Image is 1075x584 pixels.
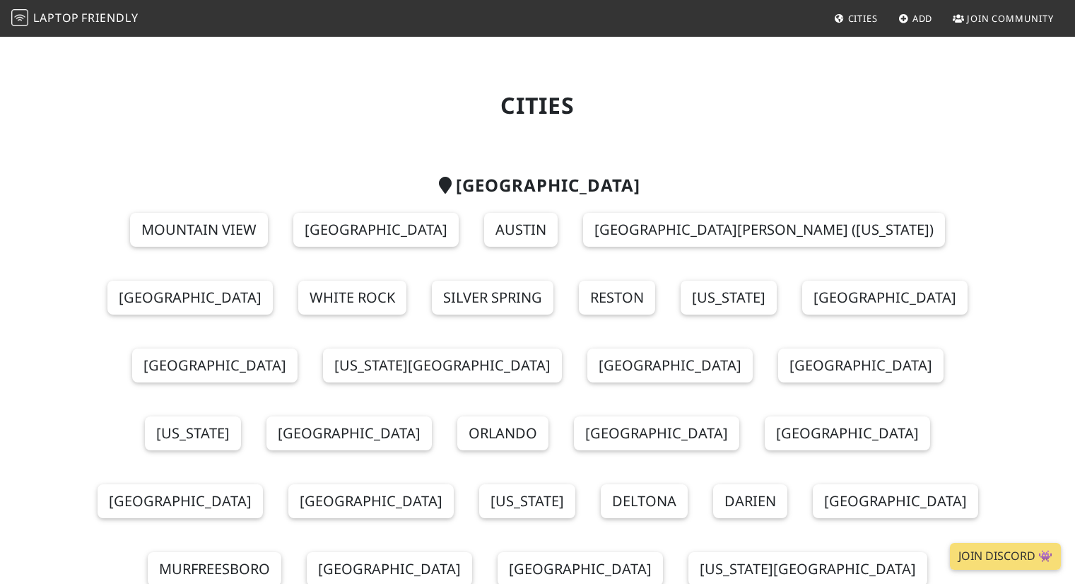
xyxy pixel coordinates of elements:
[848,12,878,25] span: Cities
[778,349,944,382] a: [GEOGRAPHIC_DATA]
[266,416,432,450] a: [GEOGRAPHIC_DATA]
[457,416,548,450] a: Orlando
[950,543,1061,570] a: Join Discord 👾
[81,10,138,25] span: Friendly
[813,484,978,518] a: [GEOGRAPHIC_DATA]
[80,175,996,196] h2: [GEOGRAPHIC_DATA]
[293,213,459,247] a: [GEOGRAPHIC_DATA]
[298,281,406,315] a: White Rock
[11,6,139,31] a: LaptopFriendly LaptopFriendly
[587,349,753,382] a: [GEOGRAPHIC_DATA]
[828,6,883,31] a: Cities
[681,281,777,315] a: [US_STATE]
[107,281,273,315] a: [GEOGRAPHIC_DATA]
[574,416,739,450] a: [GEOGRAPHIC_DATA]
[132,349,298,382] a: [GEOGRAPHIC_DATA]
[967,12,1054,25] span: Join Community
[432,281,553,315] a: Silver Spring
[80,92,996,119] h1: Cities
[145,416,241,450] a: [US_STATE]
[893,6,939,31] a: Add
[912,12,933,25] span: Add
[479,484,575,518] a: [US_STATE]
[11,9,28,26] img: LaptopFriendly
[130,213,268,247] a: Mountain View
[713,484,787,518] a: Darien
[583,213,945,247] a: [GEOGRAPHIC_DATA][PERSON_NAME] ([US_STATE])
[579,281,655,315] a: Reston
[601,484,688,518] a: Deltona
[947,6,1059,31] a: Join Community
[288,484,454,518] a: [GEOGRAPHIC_DATA]
[802,281,968,315] a: [GEOGRAPHIC_DATA]
[765,416,930,450] a: [GEOGRAPHIC_DATA]
[98,484,263,518] a: [GEOGRAPHIC_DATA]
[33,10,79,25] span: Laptop
[484,213,558,247] a: Austin
[323,349,562,382] a: [US_STATE][GEOGRAPHIC_DATA]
